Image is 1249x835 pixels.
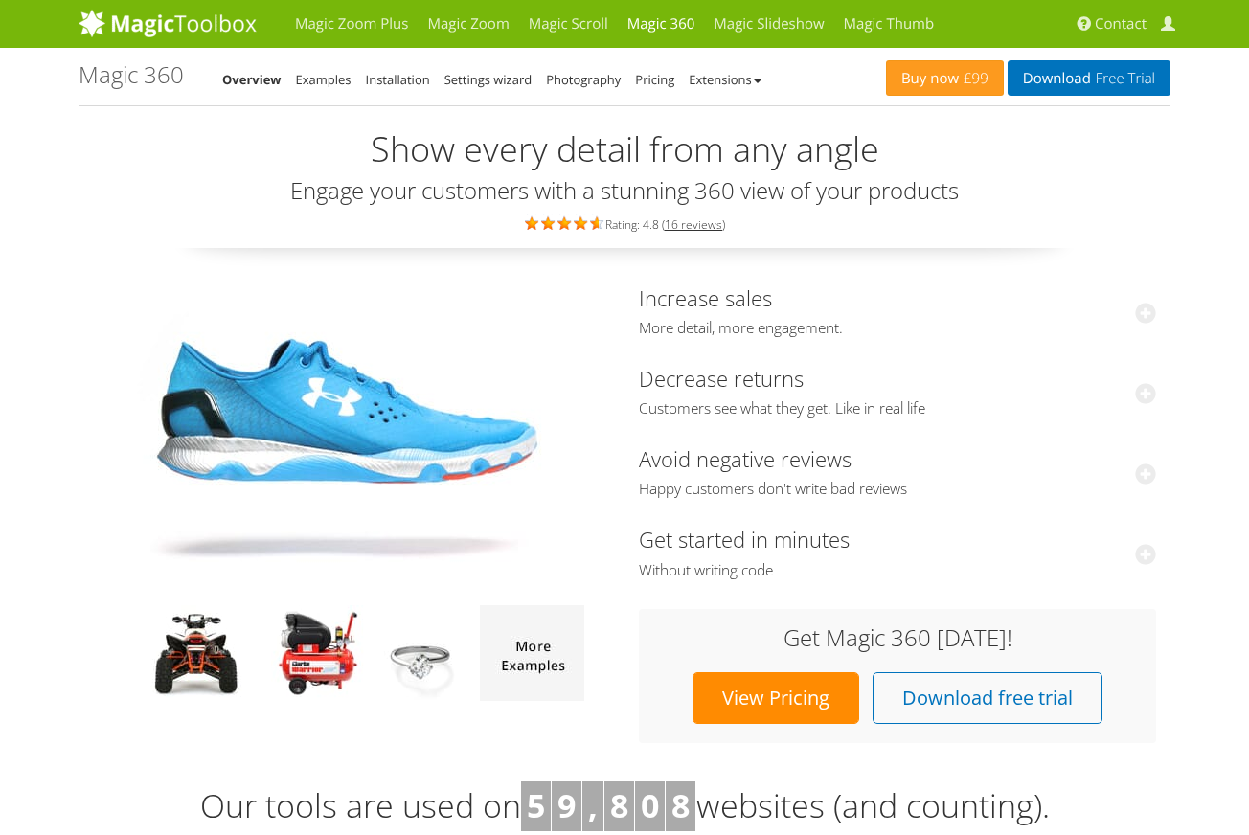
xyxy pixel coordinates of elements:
[610,783,628,827] b: 8
[639,444,1156,499] a: Avoid negative reviewsHappy customers don't write bad reviews
[527,783,545,827] b: 5
[557,783,576,827] b: 9
[689,71,761,88] a: Extensions
[79,178,1170,203] h3: Engage your customers with a stunning 360 view of your products
[79,213,1170,234] div: Rating: 4.8 ( )
[444,71,533,88] a: Settings wizard
[1095,14,1147,34] span: Contact
[639,399,1156,418] span: Customers see what they get. Like in real life
[1008,60,1170,96] a: DownloadFree Trial
[873,672,1102,724] a: Download free trial
[79,9,257,37] img: MagicToolbox.com - Image tools for your website
[959,71,988,86] span: £99
[639,480,1156,499] span: Happy customers don't write bad reviews
[639,364,1156,418] a: Decrease returnsCustomers see what they get. Like in real life
[79,781,1170,831] h3: Our tools are used on websites (and counting).
[639,319,1156,338] span: More detail, more engagement.
[1091,71,1155,86] span: Free Trial
[366,71,430,88] a: Installation
[639,283,1156,338] a: Increase salesMore detail, more engagement.
[671,783,690,827] b: 8
[79,62,184,87] h1: Magic 360
[693,672,859,724] a: View Pricing
[639,561,1156,580] span: Without writing code
[635,71,674,88] a: Pricing
[480,605,584,701] img: more magic 360 demos
[546,71,621,88] a: Photography
[658,625,1137,650] h3: Get Magic 360 [DATE]!
[665,216,722,233] a: 16 reviews
[79,130,1170,169] h2: Show every detail from any angle
[296,71,352,88] a: Examples
[112,286,591,605] img: Magic 360
[222,71,282,88] a: Overview
[639,525,1156,579] a: Get started in minutesWithout writing code
[588,783,598,827] b: ,
[641,783,659,827] b: 0
[886,60,1004,96] a: Buy now£99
